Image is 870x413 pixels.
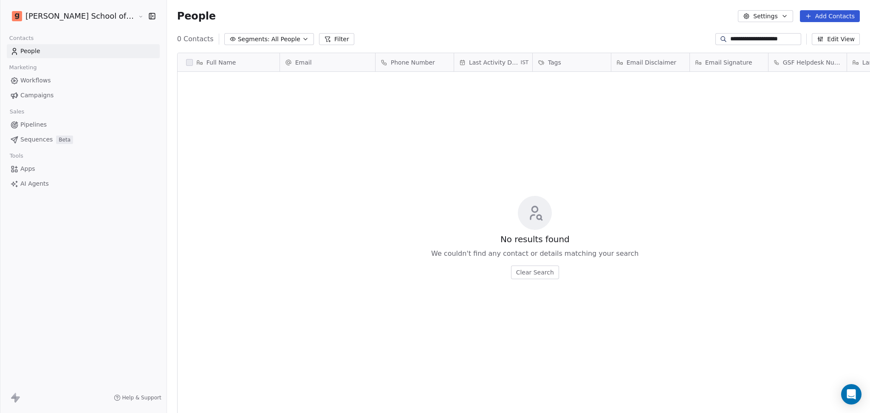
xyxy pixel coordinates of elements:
[500,233,570,245] span: No results found
[738,10,793,22] button: Settings
[511,266,559,279] button: Clear Search
[20,91,54,100] span: Campaigns
[6,150,27,162] span: Tools
[533,53,611,71] div: Tags
[238,35,270,44] span: Segments:
[705,58,752,67] span: Email Signature
[431,249,638,259] span: We couldn't find any contact or details matching your search
[6,61,40,74] span: Marketing
[611,53,689,71] div: Email Disclaimer
[376,53,454,71] div: Phone Number
[178,53,280,71] div: Full Name
[6,32,37,45] span: Contacts
[6,105,28,118] span: Sales
[295,58,312,67] span: Email
[319,33,354,45] button: Filter
[548,58,561,67] span: Tags
[690,53,768,71] div: Email Signature
[20,135,53,144] span: Sequences
[7,74,160,88] a: Workflows
[7,177,160,191] a: AI Agents
[7,133,160,147] a: SequencesBeta
[7,162,160,176] a: Apps
[800,10,860,22] button: Add Contacts
[7,118,160,132] a: Pipelines
[7,88,160,102] a: Campaigns
[812,33,860,45] button: Edit View
[783,58,842,67] span: GSF Helpdesk Number
[177,34,214,44] span: 0 Contacts
[280,53,375,71] div: Email
[122,394,161,401] span: Help & Support
[7,44,160,58] a: People
[841,384,862,405] div: Open Intercom Messenger
[20,47,40,56] span: People
[627,58,676,67] span: Email Disclaimer
[20,120,47,129] span: Pipelines
[177,10,216,23] span: People
[271,35,300,44] span: All People
[20,179,49,188] span: AI Agents
[114,394,161,401] a: Help & Support
[469,58,519,67] span: Last Activity Date
[206,58,236,67] span: Full Name
[20,164,35,173] span: Apps
[454,53,532,71] div: Last Activity DateIST
[178,72,280,396] div: grid
[25,11,136,22] span: [PERSON_NAME] School of Finance LLP
[20,76,51,85] span: Workflows
[521,59,529,66] span: IST
[56,136,73,144] span: Beta
[391,58,435,67] span: Phone Number
[10,9,132,23] button: [PERSON_NAME] School of Finance LLP
[768,53,847,71] div: GSF Helpdesk Number
[12,11,22,21] img: Goela%20School%20Logos%20(4).png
